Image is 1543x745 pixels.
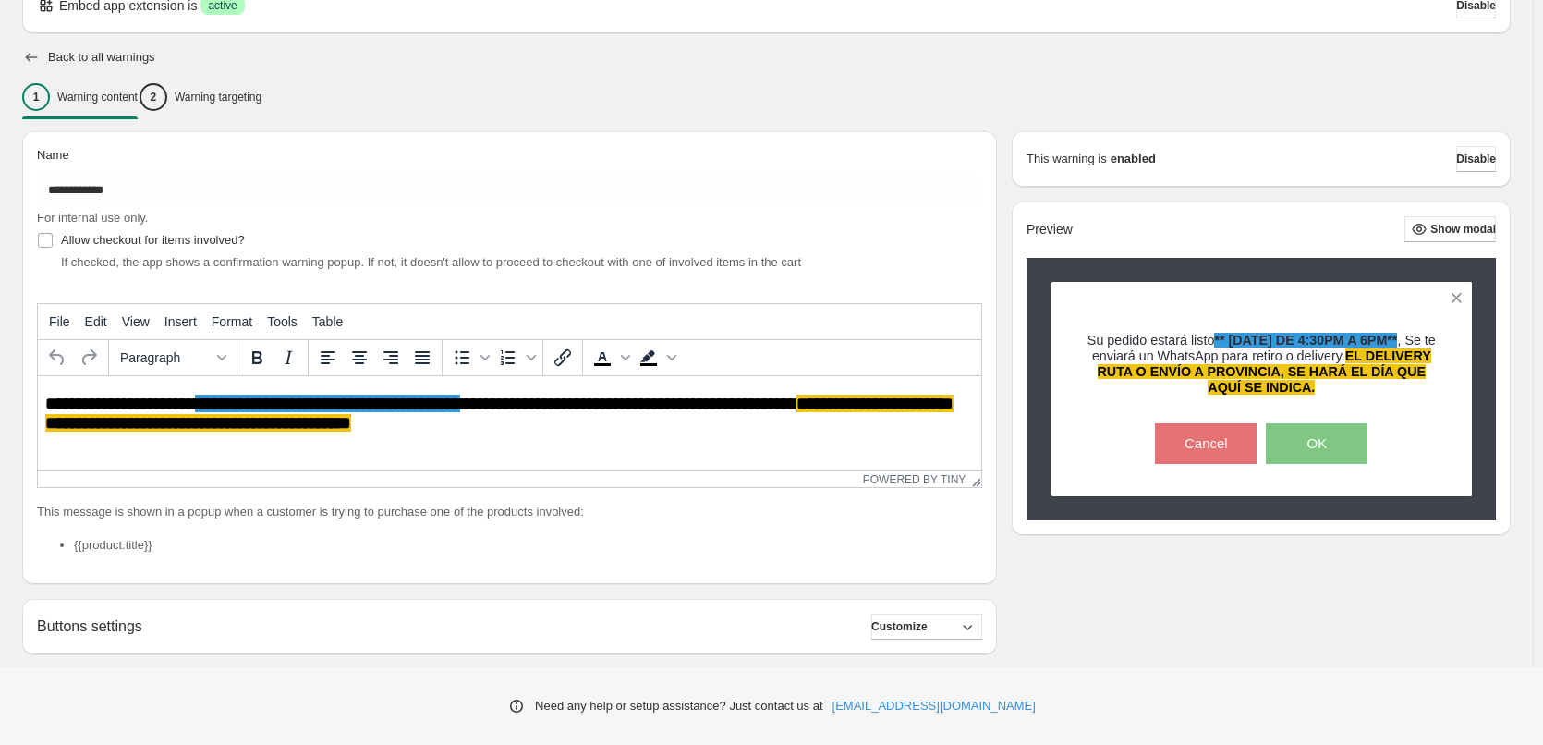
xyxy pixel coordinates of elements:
button: Italic [273,342,304,373]
h2: Back to all warnings [48,50,155,65]
a: Powered by Tiny [863,473,966,486]
p: This message is shown in a popup when a customer is trying to purchase one of the products involved: [37,503,982,521]
span: Allow checkout for items involved? [61,233,245,247]
span: View [122,314,150,329]
div: Background color [633,342,679,373]
button: OK [1266,423,1367,464]
div: 2 [140,83,167,111]
button: 2Warning targeting [140,78,261,116]
span: Name [37,148,69,162]
button: Bold [241,342,273,373]
span: Disable [1456,152,1496,166]
div: Text color [587,342,633,373]
span: Paragraph [120,350,211,365]
h2: Buttons settings [37,617,142,635]
p: Warning content [57,90,138,104]
div: 1 [22,83,50,111]
button: Cancel [1155,423,1257,464]
div: Resize [966,471,981,487]
span: EL DELIVERY RUTA O ENVÍO A PROVINCIA, SE HARÁ EL DÍA QUE AQUÍ SE INDICA. [1098,348,1431,395]
button: 1Warning content [22,78,138,116]
a: [EMAIL_ADDRESS][DOMAIN_NAME] [832,697,1036,715]
div: Numbered list [492,342,539,373]
span: File [49,314,70,329]
span: Format [212,314,252,329]
li: {{product.title}} [74,536,982,555]
button: Formats [113,342,233,373]
span: Insert [164,314,197,329]
div: Bullet list [446,342,492,373]
p: This warning is [1027,150,1107,168]
span: For internal use only. [37,211,148,225]
span: Show modal [1430,222,1496,237]
button: Justify [407,342,438,373]
span: ** [DATE] DE 4:30PM A 6PM** [1214,333,1397,348]
iframe: Rich Text Area [38,376,981,470]
button: Align left [312,342,344,373]
button: Show modal [1404,216,1496,242]
button: Undo [42,342,73,373]
button: Align center [344,342,375,373]
strong: enabled [1111,150,1156,168]
button: Customize [871,614,982,640]
button: Disable [1456,146,1496,172]
span: Table [312,314,343,329]
span: If checked, the app shows a confirmation warning popup. If not, it doesn't allow to proceed to ch... [61,255,801,269]
button: Insert/edit link [547,342,578,373]
button: Redo [73,342,104,373]
p: Warning targeting [175,90,261,104]
span: Tools [267,314,298,329]
span: Customize [871,619,928,634]
span: Edit [85,314,107,329]
h2: Preview [1027,222,1073,238]
h3: Su pedido estará listo , Se te enviará un WhatsApp para retiro o delivery. [1083,333,1440,397]
button: Align right [375,342,407,373]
